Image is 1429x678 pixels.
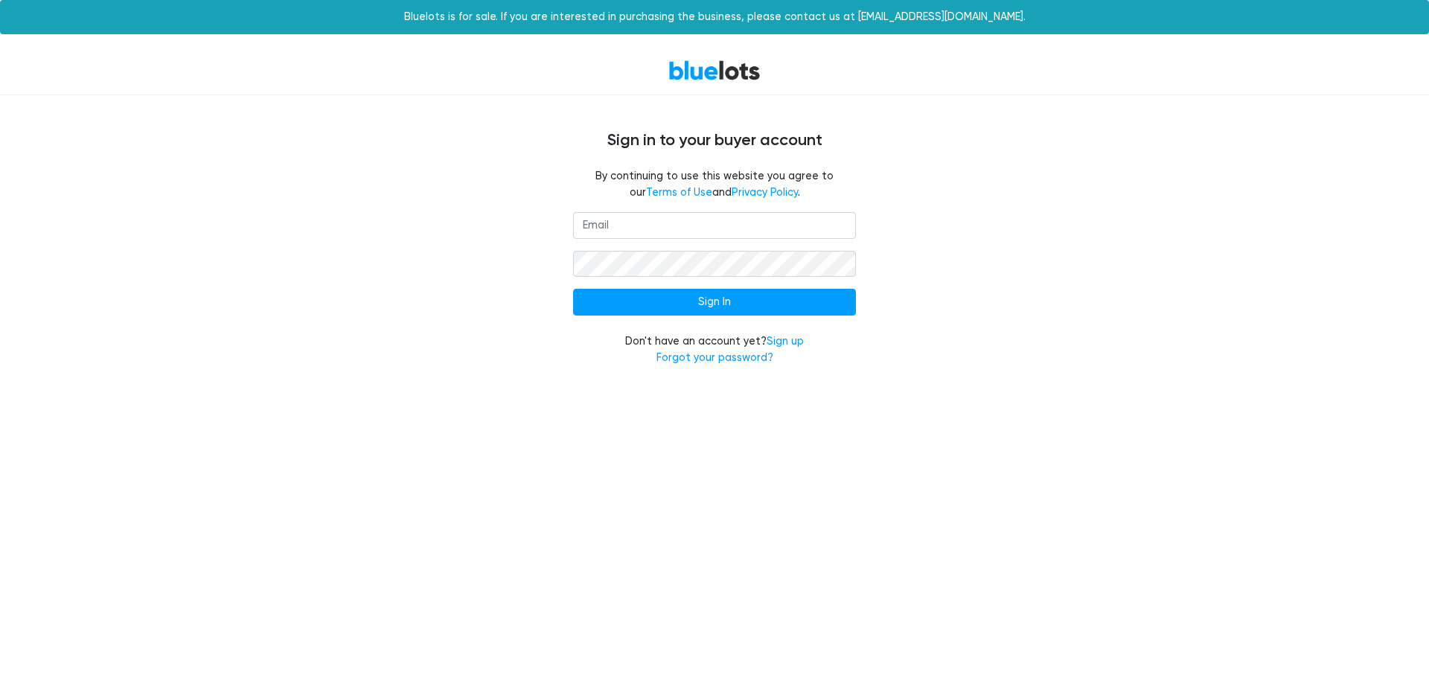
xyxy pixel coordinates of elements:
h4: Sign in to your buyer account [268,131,1161,150]
a: Forgot your password? [656,351,773,364]
a: Terms of Use [646,186,712,199]
input: Sign In [573,289,856,316]
a: BlueLots [668,60,761,81]
input: Email [573,212,856,239]
fieldset: By continuing to use this website you agree to our and . [573,168,856,200]
a: Privacy Policy [732,186,798,199]
a: Sign up [767,335,804,348]
div: Don't have an account yet? [573,333,856,365]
